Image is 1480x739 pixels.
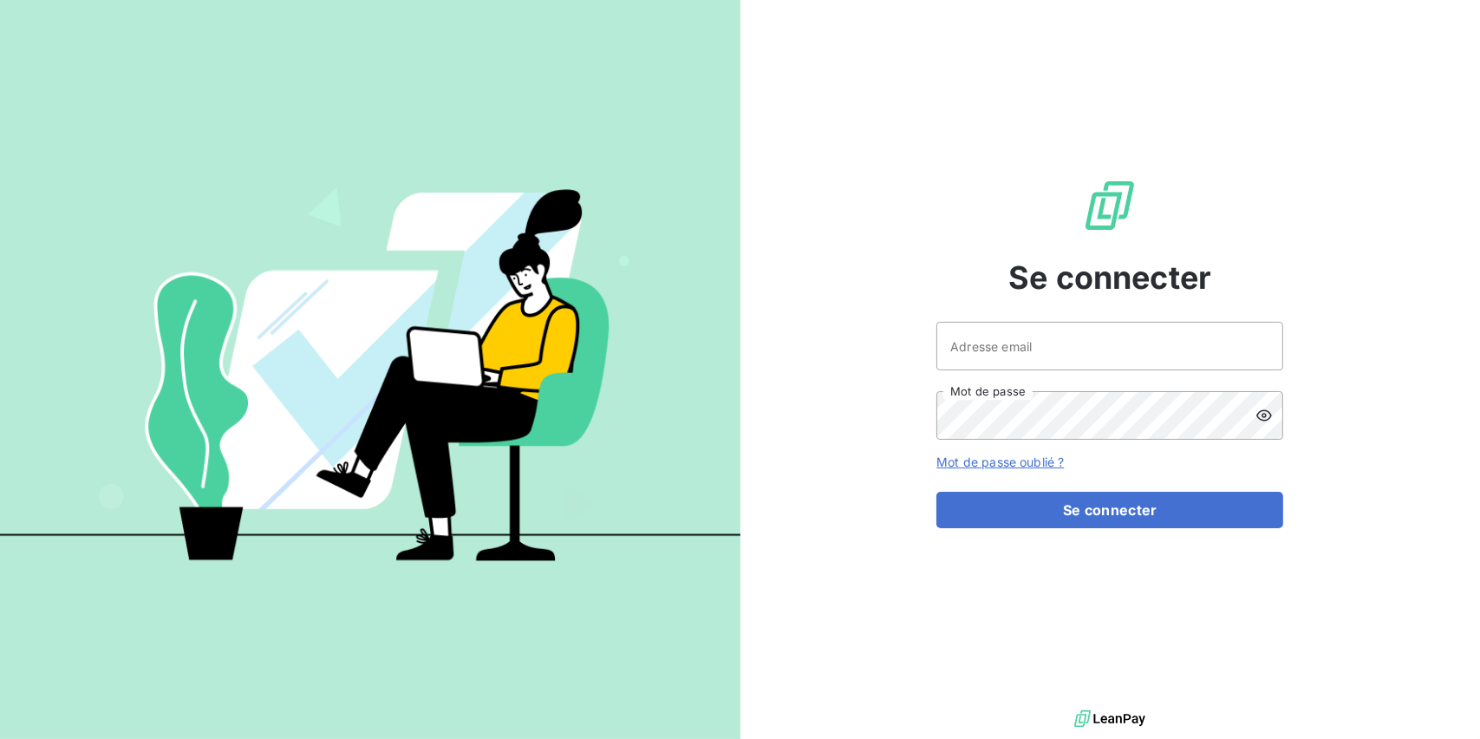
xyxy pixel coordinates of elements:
[936,322,1283,370] input: placeholder
[936,455,1064,469] a: Mot de passe oublié ?
[1082,178,1138,233] img: Logo LeanPay
[1074,706,1145,732] img: logo
[936,492,1283,528] button: Se connecter
[1008,254,1211,301] span: Se connecter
